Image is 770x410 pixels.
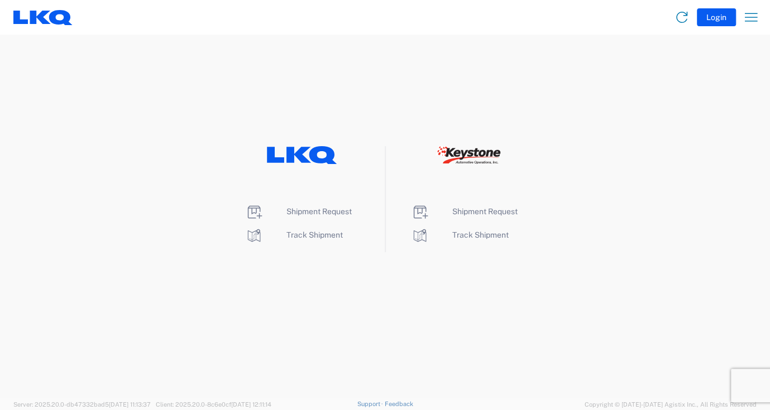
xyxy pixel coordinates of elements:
span: Shipment Request [286,207,352,216]
a: Support [357,401,385,407]
button: Login [697,8,736,26]
a: Feedback [385,401,413,407]
span: Copyright © [DATE]-[DATE] Agistix Inc., All Rights Reserved [585,399,757,409]
a: Track Shipment [411,230,509,239]
span: Server: 2025.20.0-db47332bad5 [13,401,151,408]
span: Client: 2025.20.0-8c6e0cf [156,401,271,408]
span: [DATE] 11:13:37 [109,401,151,408]
a: Track Shipment [245,230,343,239]
a: Shipment Request [245,207,352,216]
span: Shipment Request [452,207,518,216]
a: Shipment Request [411,207,518,216]
span: [DATE] 12:11:14 [231,401,271,408]
span: Track Shipment [452,230,509,239]
span: Track Shipment [286,230,343,239]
